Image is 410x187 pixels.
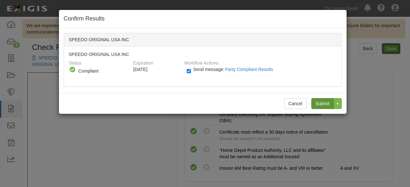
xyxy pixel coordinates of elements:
input: Send message:Party Compliant Results [187,67,191,75]
span: Send message: [193,67,275,72]
div: SPEEDO ORIGINAL USA INC [64,46,341,86]
div: SPEEDO ORIGINAL USA INC [64,33,341,46]
div: Compliant [78,68,127,74]
label: Expiration [133,58,153,66]
div: [DATE] [133,66,179,73]
span: Party Compliant Results [225,67,273,72]
label: Status [69,58,82,66]
button: Cancel [284,98,307,109]
i: Compliant [69,66,76,73]
h4: Confirm Results [64,15,342,23]
label: Workflow Actions [184,58,218,66]
input: Submit [311,98,334,109]
button: Send message: [225,65,276,74]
